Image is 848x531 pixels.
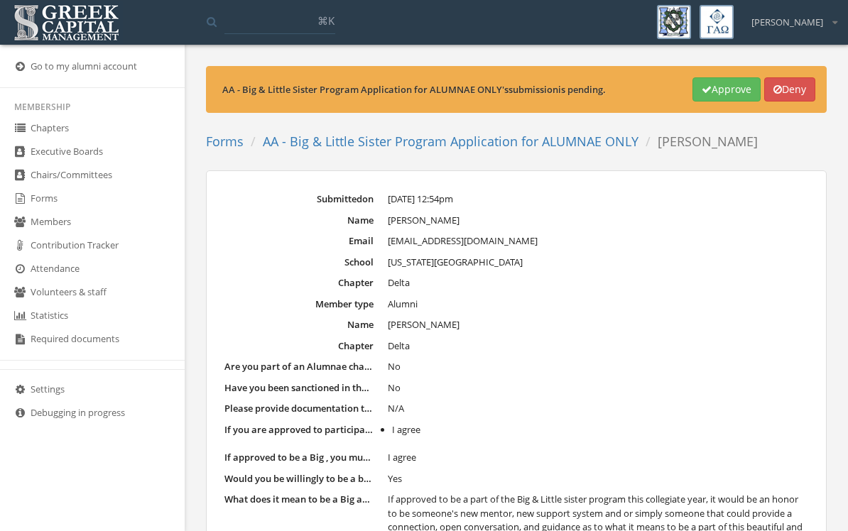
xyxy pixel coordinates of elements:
[224,297,374,311] dt: Member type
[388,402,404,415] span: N/A
[388,318,460,331] span: [PERSON_NAME]
[388,192,453,205] span: [DATE] 12:54pm
[224,493,374,506] dt: What does it mean to be a Big and why?
[388,472,402,485] span: Yes
[692,77,761,102] button: Approve
[388,339,410,352] span: Delta
[224,381,374,395] dt: Have you been sanctioned in the past two years, or are you currently under investigation by the S...
[224,214,374,227] dt: Name
[392,423,808,437] li: I agree
[263,133,638,150] a: AA - Big & Little Sister Program Application for ALUMNAE ONLY
[638,133,758,151] li: [PERSON_NAME]
[224,192,374,206] dt: Submitted on
[388,360,401,373] span: No
[224,402,374,415] dt: Please provide documentation that you have paid NAA/Chapter dues. (i.e. PDF/ Screenshot of paymen...
[224,360,374,373] dt: Are you part of an Alumnae chapter or The NAA?
[742,5,837,29] div: [PERSON_NAME]
[224,423,374,437] dt: If you are approved to participate in the Big & Little Sister Program, you must be a part of an A...
[224,318,374,332] dt: Name
[388,234,808,248] dd: [EMAIL_ADDRESS][DOMAIN_NAME]
[388,381,401,394] span: No
[224,256,374,269] dt: School
[388,214,808,228] dd: [PERSON_NAME]
[388,451,416,464] span: I agree
[764,77,815,102] button: Deny
[388,276,808,290] dd: Delta
[224,451,374,464] dt: If approved to be a Big , you must abide by rules and regulations of the PA Program and be in con...
[317,13,335,28] span: ⌘K
[388,256,808,270] dd: [US_STATE][GEOGRAPHIC_DATA]
[224,276,374,290] dt: Chapter
[224,472,374,486] dt: Would you be willingly to be a big if needed for expansion (ex: Founding Collegiate Chapter)
[222,83,693,97] div: AA - Big & Little Sister Program Application for ALUMNAE ONLY 's submission is pending.
[751,16,823,29] span: [PERSON_NAME]
[224,234,374,248] dt: Email
[206,133,244,150] a: Forms
[388,297,808,312] dd: Alumni
[224,339,374,353] dt: Chapter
